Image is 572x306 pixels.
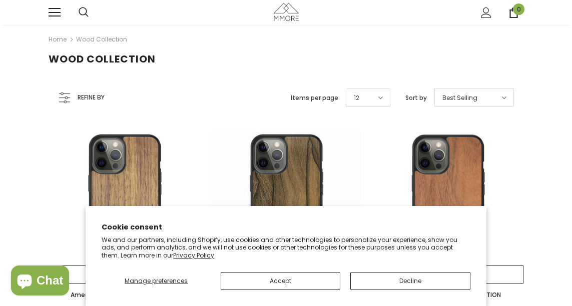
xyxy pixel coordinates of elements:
[49,33,67,45] a: Home
[8,265,72,298] inbox-online-store-chat: Shopify online store chat
[350,272,470,290] button: Decline
[508,7,519,18] a: 0
[173,251,214,259] a: Privacy Policy
[49,52,156,66] span: Wood Collection
[274,3,299,20] img: MMORE Cases
[125,276,188,285] span: Manage preferences
[405,93,427,103] label: Sort by
[291,93,338,103] label: Items per page
[102,222,470,232] h2: Cookie consent
[354,93,359,103] span: 12
[442,93,477,103] span: Best Selling
[102,236,470,259] p: We and our partners, including Shopify, use cookies and other technologies to personalize your ex...
[102,272,211,290] button: Manage preferences
[221,272,340,290] button: Accept
[78,92,105,103] span: Refine by
[513,3,524,15] span: 0
[76,35,127,43] a: Wood Collection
